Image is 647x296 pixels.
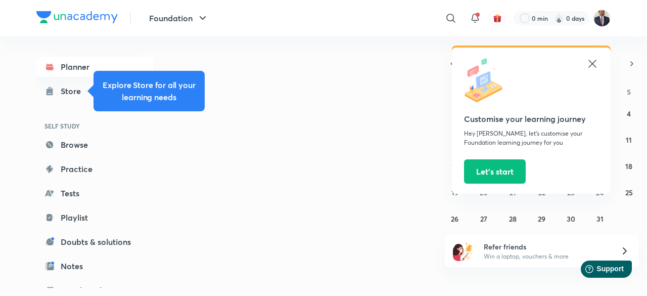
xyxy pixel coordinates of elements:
[464,129,598,147] p: Hey [PERSON_NAME], let’s customise your Foundation learning journey for you
[592,210,608,227] button: October 31, 2025
[621,105,637,121] button: October 4, 2025
[453,241,473,261] img: referral
[447,158,463,174] button: October 12, 2025
[36,207,154,228] a: Playlist
[510,188,516,197] abbr: October 21, 2025
[61,85,87,97] div: Store
[505,210,521,227] button: October 28, 2025
[596,188,604,197] abbr: October 24, 2025
[626,135,632,145] abbr: October 11, 2025
[464,113,598,125] h5: Customise your learning journey
[36,159,154,179] a: Practice
[484,252,608,261] p: Win a laptop, vouchers & more
[627,87,631,97] abbr: Saturday
[36,232,154,252] a: Doubts & solutions
[476,210,492,227] button: October 27, 2025
[451,188,458,197] abbr: October 19, 2025
[36,183,154,203] a: Tests
[625,188,633,197] abbr: October 25, 2025
[538,214,545,224] abbr: October 29, 2025
[447,184,463,200] button: October 19, 2025
[451,214,458,224] abbr: October 26, 2025
[621,132,637,148] button: October 11, 2025
[480,188,488,197] abbr: October 20, 2025
[534,210,550,227] button: October 29, 2025
[538,188,545,197] abbr: October 22, 2025
[36,57,154,77] a: Planner
[36,256,154,276] a: Notes
[621,184,637,200] button: October 25, 2025
[627,109,631,118] abbr: October 4, 2025
[625,161,632,171] abbr: October 18, 2025
[563,210,579,227] button: October 30, 2025
[36,81,154,101] a: Store
[480,214,487,224] abbr: October 27, 2025
[621,158,637,174] button: October 18, 2025
[36,11,118,26] a: Company Logo
[36,11,118,23] img: Company Logo
[447,132,463,148] button: October 5, 2025
[593,10,611,27] img: Ravindra Patil
[567,214,575,224] abbr: October 30, 2025
[143,8,215,28] button: Foundation
[557,257,636,285] iframe: Help widget launcher
[447,210,463,227] button: October 26, 2025
[596,214,604,224] abbr: October 31, 2025
[36,117,154,135] h6: SELF STUDY
[464,58,510,103] img: icon
[493,14,502,23] img: avatar
[489,10,505,26] button: avatar
[509,214,517,224] abbr: October 28, 2025
[554,13,564,23] img: streak
[36,135,154,155] a: Browse
[102,79,197,103] h5: Explore Store for all your learning needs
[464,159,526,184] button: Let’s start
[484,241,608,252] h6: Refer friends
[567,188,575,197] abbr: October 23, 2025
